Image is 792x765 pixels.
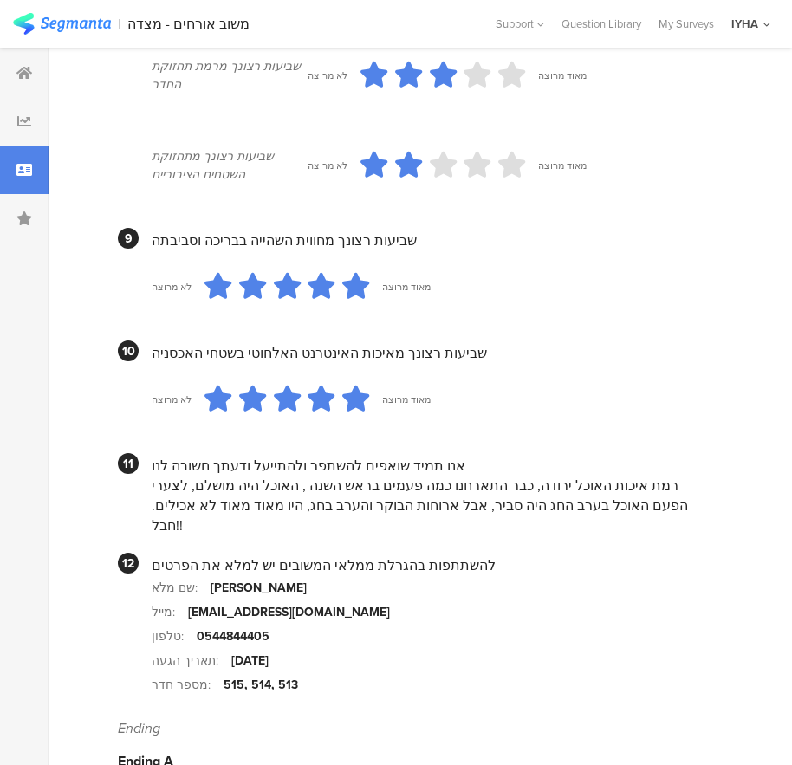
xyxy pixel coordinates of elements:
div: [PERSON_NAME] [211,579,307,597]
div: לא מרוצה [152,280,192,294]
div: שביעות רצונך מרמת תחזוקת החדר [152,57,308,94]
img: segmanta logo [13,13,111,35]
div: [DATE] [231,652,269,670]
div: שם מלא: [152,579,211,597]
div: מייל: [152,603,188,621]
div: לא מרוצה [308,159,347,172]
div: [EMAIL_ADDRESS][DOMAIN_NAME] [188,603,390,621]
div: מספר חדר: [152,676,224,694]
div: לא מרוצה [152,392,192,406]
div: תאריך הגעה: [152,652,231,670]
div: 515, 514, 513 [224,676,298,694]
div: מאוד מרוצה [382,280,431,294]
div: 11 [118,453,139,474]
a: My Surveys [650,16,723,32]
div: מאוד מרוצה [382,392,431,406]
div: משוב אורחים - מצדה [127,16,250,32]
div: 0544844405 [197,627,269,645]
div: רמת איכות האוכל ירודה, כבר התארחנו כמה פעמים בראש השנה , האוכל היה מושלם, לצערי הפעם האוכל בערב ה... [152,476,710,535]
div: אנו תמיד שואפים להשתפר ולהתייעל ודעתך חשובה לנו [152,456,710,476]
div: להשתתפות בהגרלת ממלאי המשובים יש למלא את הפרטים [152,555,710,575]
div: שביעות רצונך מחווית השהייה בבריכה וסביבתה [152,230,710,250]
div: טלפון: [152,627,197,645]
a: Question Library [553,16,650,32]
div: שביעות רצונך מתחזוקת השטחים הציבוריים [152,147,308,184]
div: Support [496,10,544,37]
div: לא מרוצה [308,68,347,82]
div: 12 [118,553,139,574]
div: 9 [118,228,139,249]
div: שביעות רצונך מאיכות האינטרנט האלחוטי בשטחי האכסניה [152,343,710,363]
div: 10 [118,340,139,361]
div: מאוד מרוצה [538,68,587,82]
div: מאוד מרוצה [538,159,587,172]
div: IYHA [731,16,758,32]
div: | [118,14,120,34]
div: Ending [118,718,710,738]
